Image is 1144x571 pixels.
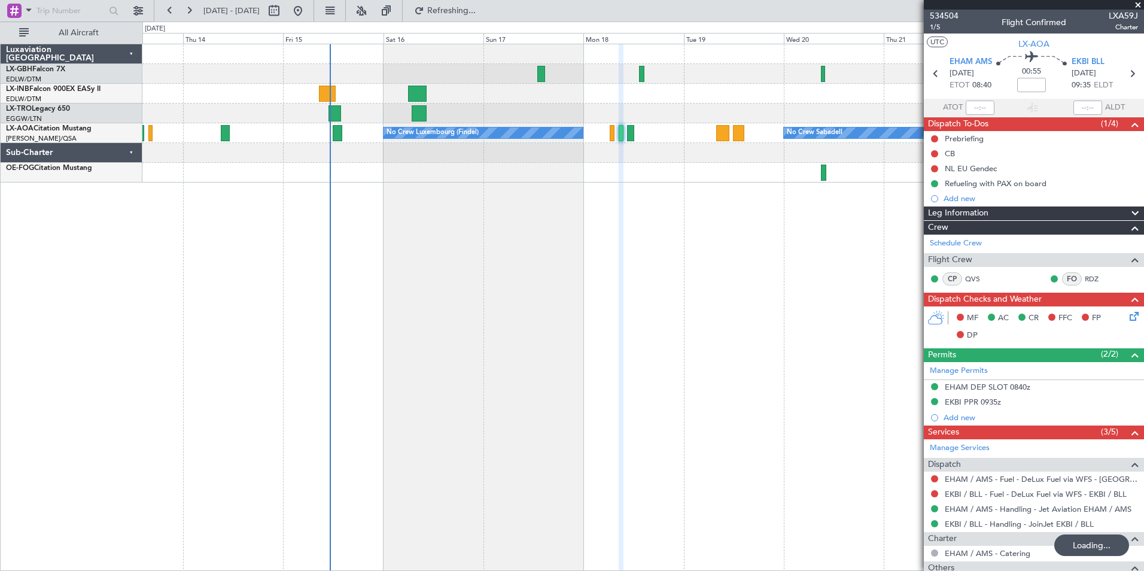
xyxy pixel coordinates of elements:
[1105,102,1125,114] span: ALDT
[427,7,477,15] span: Refreshing...
[6,105,32,113] span: LX-TRO
[944,193,1138,204] div: Add new
[943,102,963,114] span: ATOT
[784,33,884,44] div: Wed 20
[684,33,784,44] div: Tue 19
[1054,534,1129,556] div: Loading...
[6,95,41,104] a: EDLW/DTM
[965,274,992,284] a: QVS
[583,33,683,44] div: Mon 18
[1062,272,1082,285] div: FO
[6,66,32,73] span: LX-GBH
[945,163,997,174] div: NL EU Gendec
[6,165,92,172] a: OE-FOGCitation Mustang
[945,504,1131,514] a: EHAM / AMS - Handling - Jet Aviation EHAM / AMS
[945,519,1094,529] a: EKBI / BLL - Handling - JoinJet EKBI / BLL
[942,272,962,285] div: CP
[183,33,283,44] div: Thu 14
[945,489,1127,499] a: EKBI / BLL - Fuel - DeLux Fuel via WFS - EKBI / BLL
[1002,16,1066,29] div: Flight Confirmed
[283,33,383,44] div: Fri 15
[930,365,988,377] a: Manage Permits
[409,1,480,20] button: Refreshing...
[6,86,29,93] span: LX-INB
[6,125,92,132] a: LX-AOACitation Mustang
[928,458,961,472] span: Dispatch
[930,238,982,250] a: Schedule Crew
[1072,80,1091,92] span: 09:35
[950,68,974,80] span: [DATE]
[945,133,984,144] div: Prebriefing
[928,348,956,362] span: Permits
[787,124,842,142] div: No Crew Sabadell
[1029,312,1039,324] span: CR
[387,124,479,142] div: No Crew Luxembourg (Findel)
[1058,312,1072,324] span: FFC
[945,548,1030,558] a: EHAM / AMS - Catering
[6,165,34,172] span: OE-FOG
[928,206,988,220] span: Leg Information
[1101,117,1118,130] span: (1/4)
[31,29,126,37] span: All Aircraft
[13,23,130,42] button: All Aircraft
[945,382,1030,392] div: EHAM DEP SLOT 0840z
[1094,80,1113,92] span: ELDT
[944,412,1138,423] div: Add new
[1109,10,1138,22] span: LXA59J
[483,33,583,44] div: Sun 17
[1109,22,1138,32] span: Charter
[203,5,260,16] span: [DATE] - [DATE]
[930,10,959,22] span: 534504
[1101,348,1118,360] span: (2/2)
[928,221,948,235] span: Crew
[930,442,990,454] a: Manage Services
[928,426,959,439] span: Services
[1092,312,1101,324] span: FP
[930,22,959,32] span: 1/5
[928,532,957,546] span: Charter
[967,330,978,342] span: DP
[928,253,972,267] span: Flight Crew
[6,66,65,73] a: LX-GBHFalcon 7X
[945,178,1046,189] div: Refueling with PAX on board
[998,312,1009,324] span: AC
[928,293,1042,306] span: Dispatch Checks and Weather
[945,397,1001,407] div: EKBI PPR 0935z
[945,148,955,159] div: CB
[945,474,1138,484] a: EHAM / AMS - Fuel - DeLux Fuel via WFS - [GEOGRAPHIC_DATA] / AMS
[927,37,948,47] button: UTC
[884,33,984,44] div: Thu 21
[950,80,969,92] span: ETOT
[1018,38,1049,50] span: LX-AOA
[1072,68,1096,80] span: [DATE]
[1101,426,1118,438] span: (3/5)
[967,312,978,324] span: MF
[384,33,483,44] div: Sat 16
[1072,56,1105,68] span: EKBI BLL
[6,134,77,143] a: [PERSON_NAME]/QSA
[6,86,101,93] a: LX-INBFalcon 900EX EASy II
[6,105,70,113] a: LX-TROLegacy 650
[36,2,105,20] input: Trip Number
[1022,66,1041,78] span: 00:55
[6,114,42,123] a: EGGW/LTN
[928,117,988,131] span: Dispatch To-Dos
[6,75,41,84] a: EDLW/DTM
[6,125,34,132] span: LX-AOA
[972,80,991,92] span: 08:40
[1085,274,1112,284] a: RDZ
[145,24,165,34] div: [DATE]
[966,101,994,115] input: --:--
[950,56,992,68] span: EHAM AMS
